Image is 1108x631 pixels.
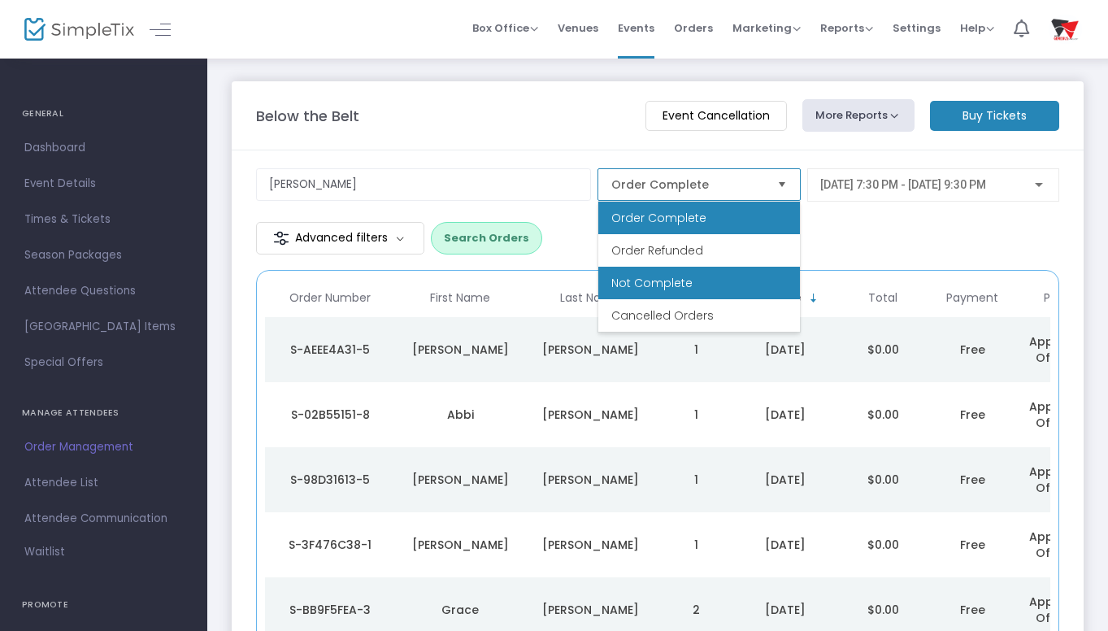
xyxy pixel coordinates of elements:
[558,7,598,49] span: Venues
[24,316,183,337] span: [GEOGRAPHIC_DATA] Items
[24,437,183,458] span: Order Management
[960,537,985,553] span: Free
[24,209,183,230] span: Times & Tickets
[611,210,706,226] span: Order Complete
[611,275,693,291] span: Not Complete
[834,382,932,447] td: $0.00
[960,602,985,618] span: Free
[273,230,289,246] img: filter
[529,537,651,553] div: Huskey
[741,342,830,358] div: 9/12/2025
[529,472,651,488] div: Ludena
[674,7,713,49] span: Orders
[893,7,941,49] span: Settings
[1029,529,1078,561] span: App Box Office
[820,20,873,36] span: Reports
[256,105,359,127] m-panel-title: Below the Belt
[560,291,620,305] span: Last Name
[529,342,651,358] div: Sanders
[655,382,736,447] td: 1
[645,101,787,131] m-button: Event Cancellation
[24,508,183,529] span: Attendee Communication
[399,407,521,423] div: Abbi
[946,291,998,305] span: Payment
[868,291,897,305] span: Total
[529,602,651,618] div: Brooks
[24,472,183,494] span: Attendee List
[655,317,736,382] td: 1
[1029,333,1078,366] span: App Box Office
[269,537,391,553] div: S-3F476C38-1
[24,544,65,560] span: Waitlist
[529,407,651,423] div: Bryson
[834,317,932,382] td: $0.00
[741,407,830,423] div: 9/12/2025
[256,168,591,201] input: Search by name, email, phone, order number, ip address, or last 4 digits of card
[399,602,521,618] div: Grace
[741,472,830,488] div: 9/12/2025
[472,20,538,36] span: Box Office
[24,137,183,159] span: Dashboard
[22,98,185,130] h4: GENERAL
[289,291,371,305] span: Order Number
[1029,463,1078,496] span: App Box Office
[269,472,391,488] div: S-98D31613-5
[732,20,801,36] span: Marketing
[960,342,985,358] span: Free
[741,602,830,618] div: 9/12/2025
[611,242,703,259] span: Order Refunded
[960,20,994,36] span: Help
[399,342,521,358] div: Paige
[269,602,391,618] div: S-BB9F5FEA-3
[960,472,985,488] span: Free
[22,397,185,429] h4: MANAGE ATTENDEES
[1029,594,1078,626] span: App Box Office
[431,222,542,255] button: Search Orders
[611,176,764,193] span: Order Complete
[618,7,654,49] span: Events
[771,169,793,200] button: Select
[807,292,820,305] span: Sortable
[24,173,183,194] span: Event Details
[22,589,185,621] h4: PROMOTE
[834,512,932,577] td: $0.00
[960,407,985,423] span: Free
[655,447,736,512] td: 1
[24,281,183,302] span: Attendee Questions
[802,99,915,132] button: More Reports
[930,101,1059,131] m-button: Buy Tickets
[820,178,986,191] span: [DATE] 7:30 PM - [DATE] 9:30 PM
[655,512,736,577] td: 1
[399,537,521,553] div: Leah
[1029,398,1078,431] span: App Box Office
[269,407,391,423] div: S-02B55151-8
[430,291,490,305] span: First Name
[256,222,424,255] m-button: Advanced filters
[611,307,714,324] span: Cancelled Orders
[741,537,830,553] div: 9/12/2025
[24,245,183,266] span: Season Packages
[1044,291,1064,305] span: PoS
[24,352,183,373] span: Special Offers
[269,342,391,358] div: S-AEEE4A31-5
[834,447,932,512] td: $0.00
[399,472,521,488] div: Ross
